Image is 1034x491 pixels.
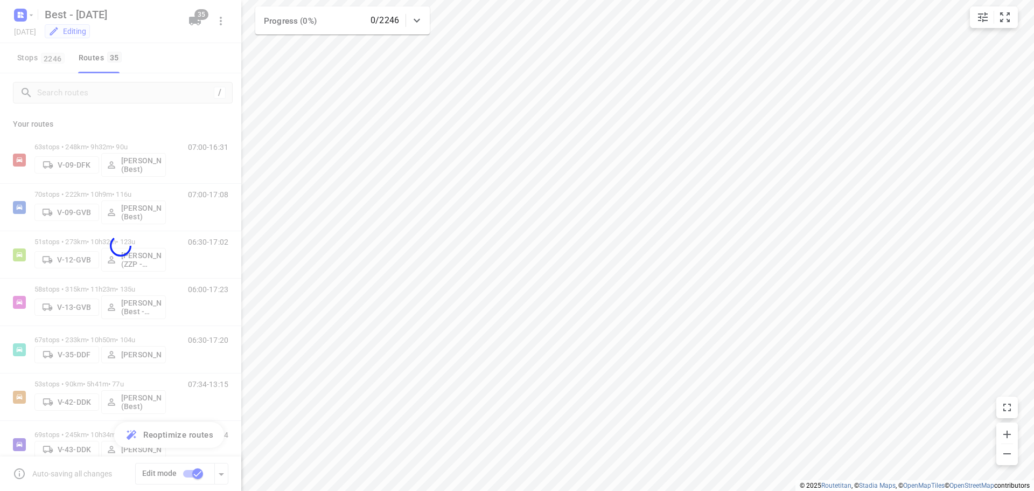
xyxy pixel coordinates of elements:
li: © 2025 , © , © © contributors [800,482,1030,489]
a: OpenStreetMap [949,482,994,489]
p: 0/2246 [371,14,399,27]
a: Routetitan [821,482,851,489]
button: Fit zoom [994,6,1016,28]
a: Stadia Maps [859,482,896,489]
span: Progress (0%) [264,16,317,26]
div: small contained button group [970,6,1018,28]
button: Map settings [972,6,994,28]
div: Progress (0%)0/2246 [255,6,430,34]
a: OpenMapTiles [903,482,945,489]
